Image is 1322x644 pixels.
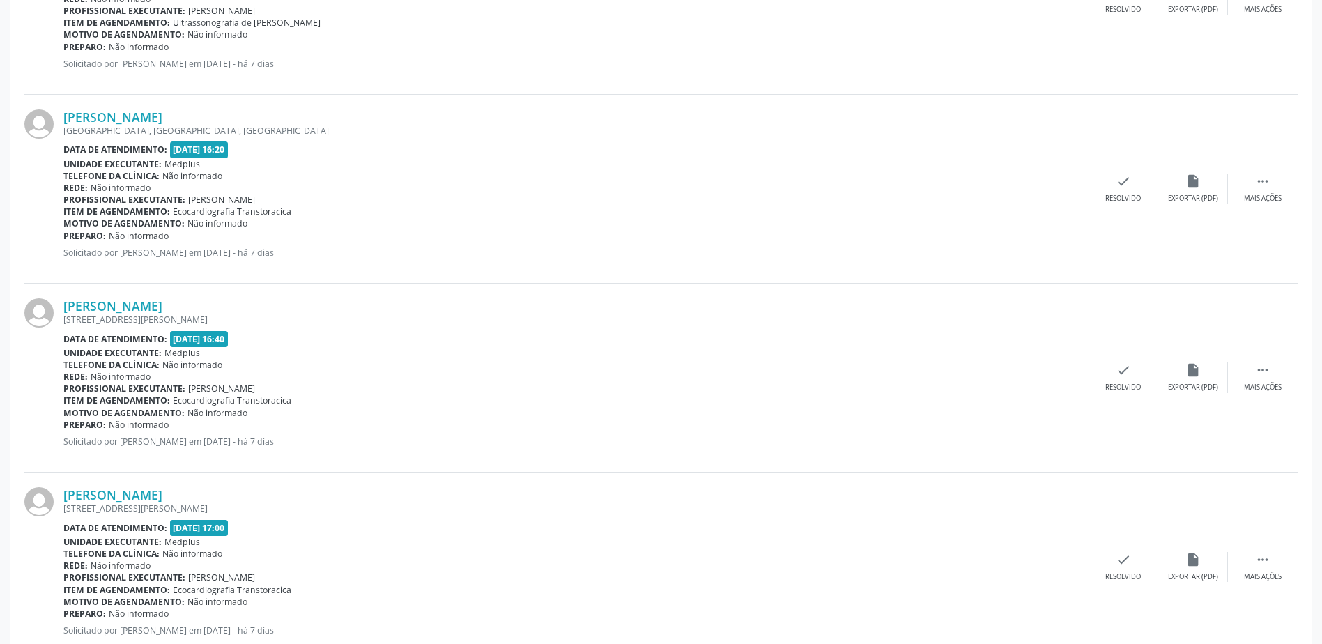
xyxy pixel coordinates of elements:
[1116,174,1131,189] i: check
[162,548,222,560] span: Não informado
[24,298,54,328] img: img
[109,608,169,620] span: Não informado
[1168,572,1218,582] div: Exportar (PDF)
[63,29,185,40] b: Motivo de agendamento:
[173,206,291,217] span: Ecocardiografia Transtoracica
[164,536,200,548] span: Medplus
[63,359,160,371] b: Telefone da clínica:
[63,419,106,431] b: Preparo:
[63,333,167,345] b: Data de atendimento:
[63,298,162,314] a: [PERSON_NAME]
[63,17,170,29] b: Item de agendamento:
[1168,383,1218,392] div: Exportar (PDF)
[188,194,255,206] span: [PERSON_NAME]
[109,419,169,431] span: Não informado
[188,572,255,583] span: [PERSON_NAME]
[1116,362,1131,378] i: check
[63,608,106,620] b: Preparo:
[1244,572,1282,582] div: Mais ações
[1168,5,1218,15] div: Exportar (PDF)
[170,331,229,347] span: [DATE] 16:40
[173,394,291,406] span: Ecocardiografia Transtoracica
[170,141,229,158] span: [DATE] 16:20
[187,596,247,608] span: Não informado
[24,109,54,139] img: img
[63,247,1089,259] p: Solicitado por [PERSON_NAME] em [DATE] - há 7 dias
[63,596,185,608] b: Motivo de agendamento:
[63,144,167,155] b: Data de atendimento:
[164,158,200,170] span: Medplus
[1255,552,1270,567] i: 
[63,536,162,548] b: Unidade executante:
[63,503,1089,514] div: [STREET_ADDRESS][PERSON_NAME]
[63,182,88,194] b: Rede:
[187,407,247,419] span: Não informado
[63,407,185,419] b: Motivo de agendamento:
[1255,362,1270,378] i: 
[1105,383,1141,392] div: Resolvido
[109,41,169,53] span: Não informado
[63,347,162,359] b: Unidade executante:
[63,522,167,534] b: Data de atendimento:
[63,58,1089,70] p: Solicitado por [PERSON_NAME] em [DATE] - há 7 dias
[63,548,160,560] b: Telefone da clínica:
[63,383,185,394] b: Profissional executante:
[1185,552,1201,567] i: insert_drive_file
[162,170,222,182] span: Não informado
[109,230,169,242] span: Não informado
[1105,5,1141,15] div: Resolvido
[1244,5,1282,15] div: Mais ações
[1116,552,1131,567] i: check
[91,560,151,572] span: Não informado
[1255,174,1270,189] i: 
[1244,383,1282,392] div: Mais ações
[1244,194,1282,204] div: Mais ações
[173,584,291,596] span: Ecocardiografia Transtoracica
[63,5,185,17] b: Profissional executante:
[1185,174,1201,189] i: insert_drive_file
[63,624,1089,636] p: Solicitado por [PERSON_NAME] em [DATE] - há 7 dias
[91,182,151,194] span: Não informado
[63,125,1089,137] div: [GEOGRAPHIC_DATA], [GEOGRAPHIC_DATA], [GEOGRAPHIC_DATA]
[63,572,185,583] b: Profissional executante:
[1105,194,1141,204] div: Resolvido
[63,436,1089,447] p: Solicitado por [PERSON_NAME] em [DATE] - há 7 dias
[91,371,151,383] span: Não informado
[1168,194,1218,204] div: Exportar (PDF)
[1185,362,1201,378] i: insert_drive_file
[63,194,185,206] b: Profissional executante:
[63,109,162,125] a: [PERSON_NAME]
[63,487,162,503] a: [PERSON_NAME]
[63,206,170,217] b: Item de agendamento:
[63,217,185,229] b: Motivo de agendamento:
[173,17,321,29] span: Ultrassonografia de [PERSON_NAME]
[63,371,88,383] b: Rede:
[187,217,247,229] span: Não informado
[63,394,170,406] b: Item de agendamento:
[63,158,162,170] b: Unidade executante:
[187,29,247,40] span: Não informado
[162,359,222,371] span: Não informado
[164,347,200,359] span: Medplus
[63,584,170,596] b: Item de agendamento:
[188,5,255,17] span: [PERSON_NAME]
[188,383,255,394] span: [PERSON_NAME]
[170,520,229,536] span: [DATE] 17:00
[63,560,88,572] b: Rede:
[24,487,54,516] img: img
[63,230,106,242] b: Preparo:
[1105,572,1141,582] div: Resolvido
[63,41,106,53] b: Preparo:
[63,170,160,182] b: Telefone da clínica:
[63,314,1089,325] div: [STREET_ADDRESS][PERSON_NAME]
